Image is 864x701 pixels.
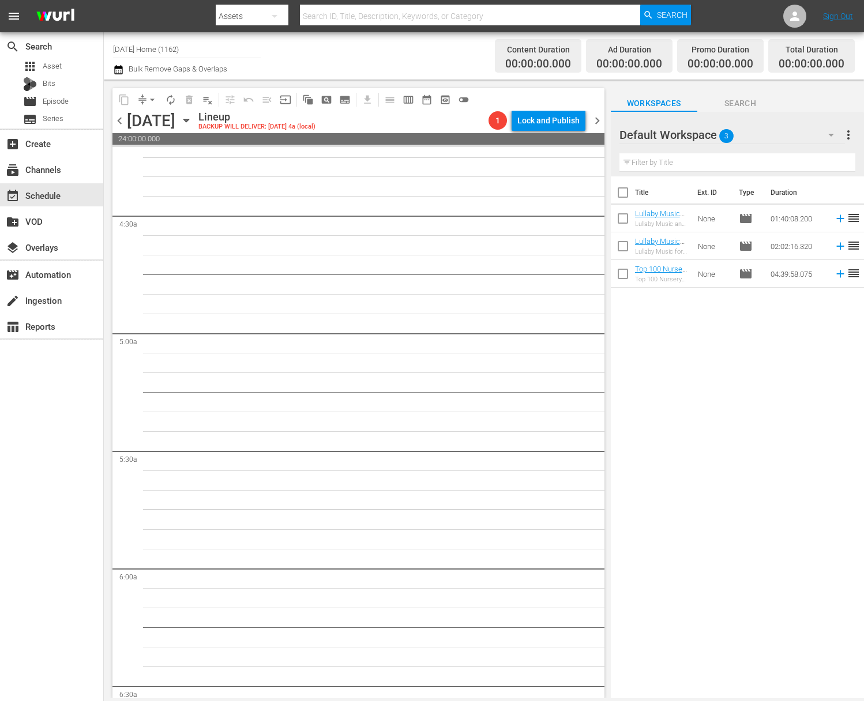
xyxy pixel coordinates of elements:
[635,248,689,255] div: Lullaby Music for Babies - Kids TV
[688,42,753,58] div: Promo Duration
[23,112,37,126] span: Series
[505,58,571,71] span: 00:00:00.000
[517,110,580,131] div: Lock and Publish
[6,241,20,255] span: layers
[198,111,315,123] div: Lineup
[23,95,37,108] span: Episode
[276,91,295,109] span: Update Metadata from Key Asset
[436,91,454,109] span: View Backup
[697,96,784,111] span: Search
[317,91,336,109] span: Create Search Block
[834,267,847,280] svg: Add to Schedule
[635,237,688,263] a: Lullaby Music for Babies - Kids TV
[6,268,20,282] span: Automation
[611,96,697,111] span: Workspaces
[161,91,180,109] span: Loop Content
[217,88,239,111] span: Customize Events
[635,176,691,209] th: Title
[739,239,753,253] span: Episode
[302,94,314,105] span: auto_awesome_motion_outlined
[6,215,20,229] span: VOD
[847,266,861,280] span: reorder
[454,91,473,109] span: 24 hours Lineup View is OFF
[7,9,21,23] span: menu
[458,94,469,105] span: toggle_off
[6,163,20,177] span: Channels
[489,116,507,125] span: 1
[137,94,148,105] span: compress
[258,91,276,109] span: Fill episodes with ad slates
[115,91,133,109] span: Copy Lineup
[198,123,315,131] div: BACKUP WILL DELIVER: [DATE] 4a (local)
[377,88,399,111] span: Day Calendar View
[421,94,433,105] span: date_range_outlined
[693,205,734,232] td: None
[112,114,127,128] span: chevron_left
[766,260,829,288] td: 04:39:58.075
[6,40,20,54] span: Search
[739,267,753,281] span: Episode
[399,91,418,109] span: Week Calendar View
[6,294,20,308] span: Ingestion
[403,94,414,105] span: calendar_view_week_outlined
[834,212,847,225] svg: Add to Schedule
[847,239,861,252] span: reorder
[635,265,688,291] a: Top 100 Nursery Rhymes - Kids TV
[635,220,689,228] div: Lullaby Music and Sweet Dreams for Kids
[339,94,351,105] span: subtitles_outlined
[43,61,62,72] span: Asset
[779,42,844,58] div: Total Duration
[6,137,20,151] span: Create
[693,232,734,260] td: None
[336,91,354,109] span: Create Series Block
[690,176,732,209] th: Ext. ID
[239,91,258,109] span: Revert to Primary Episode
[321,94,332,105] span: pageview_outlined
[764,176,833,209] th: Duration
[619,119,845,151] div: Default Workspace
[635,209,688,235] a: Lullaby Music and Sweet Dreams for Kids
[688,58,753,71] span: 00:00:00.000
[6,189,20,203] span: Schedule
[596,58,662,71] span: 00:00:00.000
[6,320,20,334] span: Reports
[28,3,83,30] img: ans4CAIJ8jUAAAAAAAAAAAAAAAAAAAAAAAAgQb4GAAAAAAAAAAAAAAAAAAAAAAAAJMjXAAAAAAAAAAAAAAAAAAAAAAAAgAT5G...
[739,212,753,225] span: Episode
[505,42,571,58] div: Content Duration
[43,78,55,89] span: Bits
[165,94,176,105] span: autorenew_outlined
[180,91,198,109] span: Select an event to delete
[693,260,734,288] td: None
[127,65,227,73] span: Bulk Remove Gaps & Overlaps
[43,96,69,107] span: Episode
[640,5,691,25] button: Search
[43,113,63,125] span: Series
[847,211,861,225] span: reorder
[439,94,451,105] span: preview_outlined
[146,94,158,105] span: arrow_drop_down
[512,110,585,131] button: Lock and Publish
[198,91,217,109] span: Clear Lineup
[779,58,844,71] span: 00:00:00.000
[732,176,764,209] th: Type
[280,94,291,105] span: input
[635,276,689,283] div: Top 100 Nursery Rhymes - Kids TV
[418,91,436,109] span: Month Calendar View
[823,12,853,21] a: Sign Out
[354,88,377,111] span: Download as CSV
[834,240,847,252] svg: Add to Schedule
[657,5,688,25] span: Search
[842,121,855,149] button: more_vert
[133,91,161,109] span: Remove Gaps & Overlaps
[295,88,317,111] span: Refresh All Search Blocks
[112,133,604,145] span: 24:00:00.000
[596,42,662,58] div: Ad Duration
[766,205,829,232] td: 01:40:08.200
[23,77,37,91] div: Bits
[23,59,37,73] span: Asset
[202,94,213,105] span: playlist_remove_outlined
[719,124,734,148] span: 3
[766,232,829,260] td: 02:02:16.320
[842,128,855,142] span: more_vert
[127,111,175,130] div: [DATE]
